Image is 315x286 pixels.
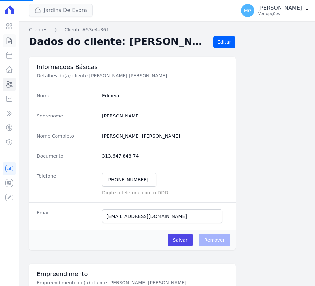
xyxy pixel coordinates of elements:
dd: 313.647.848 74 [102,153,228,159]
h2: Dados do cliente: [PERSON_NAME] [29,36,208,48]
dt: Sobrenome [37,113,97,119]
a: Editar [213,36,235,48]
p: Detalhes do(a) cliente [PERSON_NAME] [PERSON_NAME] [37,72,228,79]
dt: Telefone [37,173,97,196]
dt: Email [37,209,97,223]
button: MG [PERSON_NAME] Ver opções [236,1,315,20]
a: Clientes [29,26,47,33]
p: [PERSON_NAME] [258,5,302,11]
dt: Nome [37,92,97,99]
dd: [PERSON_NAME] [102,113,228,119]
dt: Nome Completo [37,133,97,139]
dd: [PERSON_NAME] [PERSON_NAME] [102,133,228,139]
p: Ver opções [258,11,302,16]
h3: Empreendimento [37,270,228,278]
a: Cliente #53e4a361 [64,26,109,33]
dt: Documento [37,153,97,159]
span: MG [244,8,252,13]
h3: Informações Básicas [37,63,228,71]
nav: Breadcrumb [29,26,304,33]
dd: Edineia [102,92,228,99]
input: Salvar [168,234,193,246]
span: Remover [199,234,231,246]
button: Jardins De Evora [29,4,93,16]
p: Digite o telefone com o DDD [102,189,228,196]
p: Empreendimento do(a) cliente [PERSON_NAME] [PERSON_NAME] [37,279,228,286]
